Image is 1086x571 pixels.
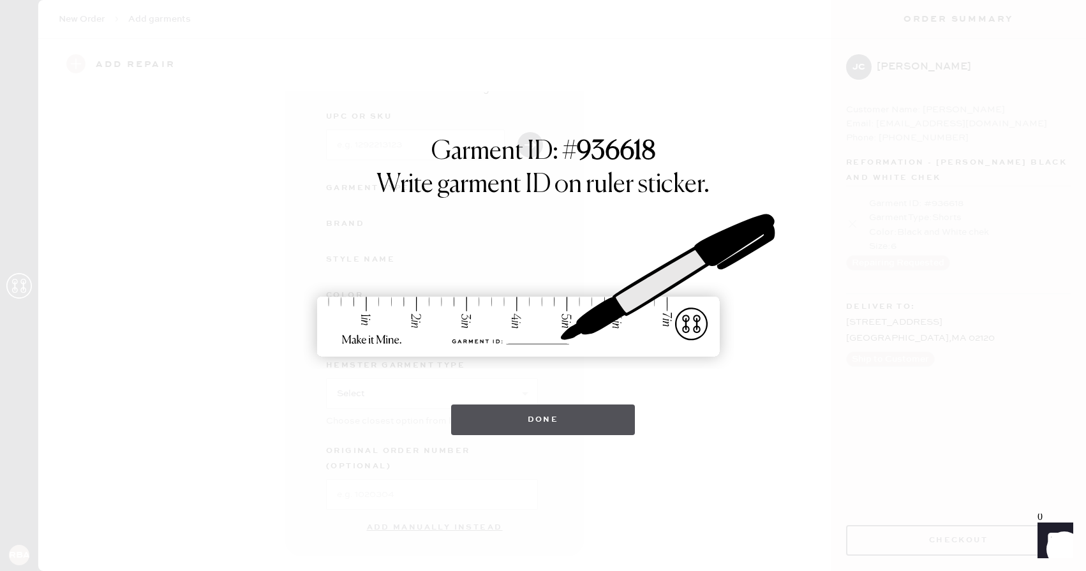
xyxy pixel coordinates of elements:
[304,181,782,392] img: ruler-sticker-sharpie.svg
[577,139,655,165] strong: 936618
[376,170,710,200] h1: Write garment ID on ruler sticker.
[451,404,636,435] button: Done
[431,137,655,170] h1: Garment ID: #
[1025,514,1080,568] iframe: Front Chat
